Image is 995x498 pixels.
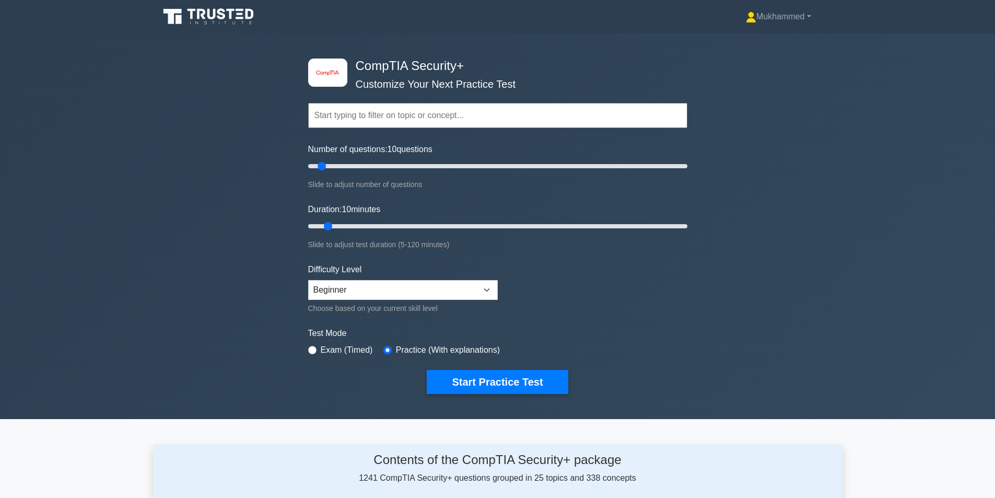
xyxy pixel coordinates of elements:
[308,327,687,340] label: Test Mode
[308,238,687,251] div: Slide to adjust test duration (5-120 minutes)
[388,145,397,154] span: 10
[252,453,744,468] h4: Contents of the CompTIA Security+ package
[252,453,744,484] div: 1241 CompTIA Security+ questions grouped in 25 topics and 338 concepts
[308,103,687,128] input: Start typing to filter on topic or concept...
[308,302,498,315] div: Choose based on your current skill level
[308,178,687,191] div: Slide to adjust number of questions
[396,344,500,356] label: Practice (With explanations)
[352,59,636,74] h4: CompTIA Security+
[308,143,432,156] label: Number of questions: questions
[308,203,381,216] label: Duration: minutes
[321,344,373,356] label: Exam (Timed)
[721,6,836,27] a: Mukhammed
[342,205,351,214] span: 10
[427,370,568,394] button: Start Practice Test
[308,263,362,276] label: Difficulty Level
